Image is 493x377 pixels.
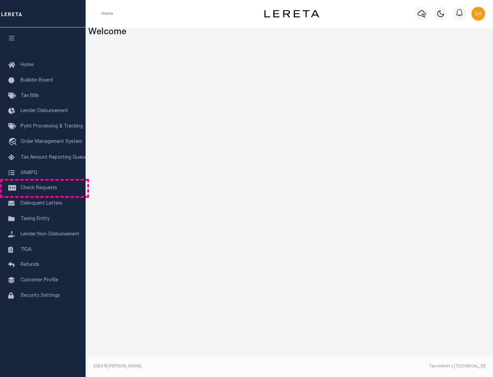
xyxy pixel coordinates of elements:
[294,363,485,369] div: Tax Admin v.[TECHNICAL_ID]
[21,201,62,206] span: Delinquent Letters
[21,155,87,160] span: Tax Amount Reporting Queue
[21,278,58,283] span: Customer Profile
[21,247,31,252] span: TIQA
[21,63,34,68] span: Home
[21,94,39,98] span: Tax Bills
[21,217,50,221] span: Taxing Entity
[21,139,82,144] span: Order Management System
[88,363,290,369] div: 2025 © [PERSON_NAME].
[21,109,68,113] span: Lender Disbursement
[8,138,19,147] i: travel_explore
[101,11,113,17] li: Home
[21,170,37,175] span: SNAPQ
[21,124,83,129] span: Pymt Processing & Tracking
[21,263,39,267] span: Refunds
[21,78,53,83] span: Bulletin Board
[471,7,485,21] img: svg+xml;base64,PHN2ZyB4bWxucz0iaHR0cDovL3d3dy53My5vcmcvMjAwMC9zdmciIHBvaW50ZXItZXZlbnRzPSJub25lIi...
[21,293,60,298] span: Security Settings
[21,186,57,191] span: Check Requests
[88,27,491,38] h3: Welcome
[21,232,79,237] span: Lender Non-Disbursement
[264,10,319,17] img: logo-dark.svg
